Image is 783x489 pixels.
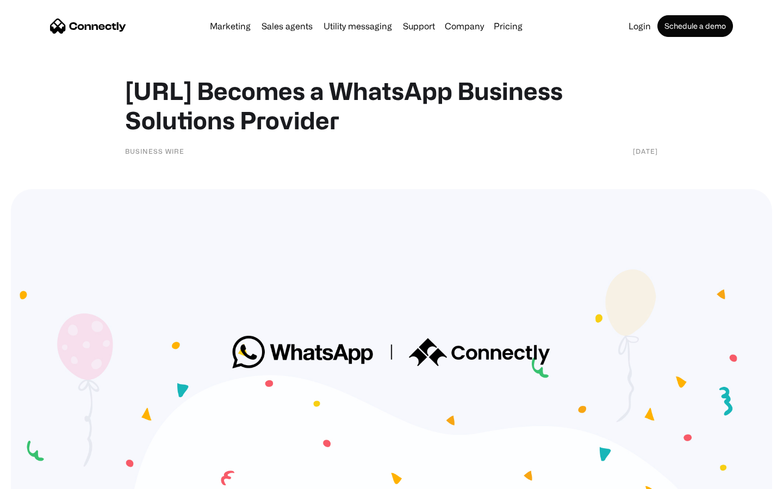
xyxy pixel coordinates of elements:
a: Marketing [206,22,255,30]
div: Company [445,18,484,34]
a: Login [624,22,655,30]
a: Support [399,22,439,30]
div: Business Wire [125,146,184,156]
h1: [URL] Becomes a WhatsApp Business Solutions Provider [125,76,658,135]
ul: Language list [22,470,65,485]
a: Pricing [489,22,527,30]
aside: Language selected: English [11,470,65,485]
a: Schedule a demo [657,15,733,37]
a: Sales agents [257,22,317,30]
div: [DATE] [633,146,658,156]
a: Utility messaging [319,22,396,30]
